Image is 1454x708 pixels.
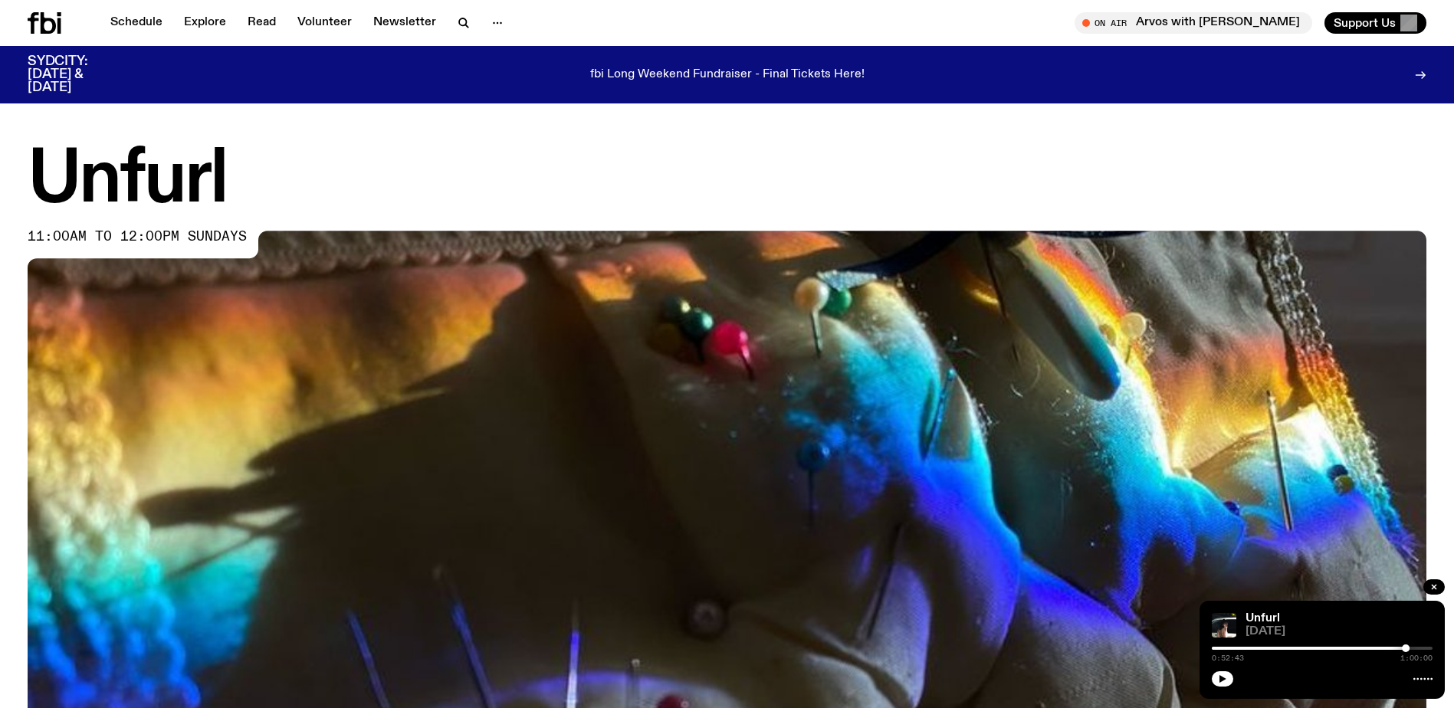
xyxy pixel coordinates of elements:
[238,12,285,34] a: Read
[28,146,1426,215] h1: Unfurl
[1246,626,1433,638] span: [DATE]
[590,68,865,82] p: fbi Long Weekend Fundraiser - Final Tickets Here!
[1334,16,1396,30] span: Support Us
[1212,654,1244,662] span: 0:52:43
[1400,654,1433,662] span: 1:00:00
[1246,612,1280,624] a: Unfurl
[175,12,235,34] a: Explore
[101,12,172,34] a: Schedule
[288,12,361,34] a: Volunteer
[364,12,445,34] a: Newsletter
[28,231,247,243] span: 11:00am to 12:00pm sundays
[1075,12,1312,34] button: On AirArvos with [PERSON_NAME]
[1324,12,1426,34] button: Support Us
[28,55,126,94] h3: SYDCITY: [DATE] & [DATE]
